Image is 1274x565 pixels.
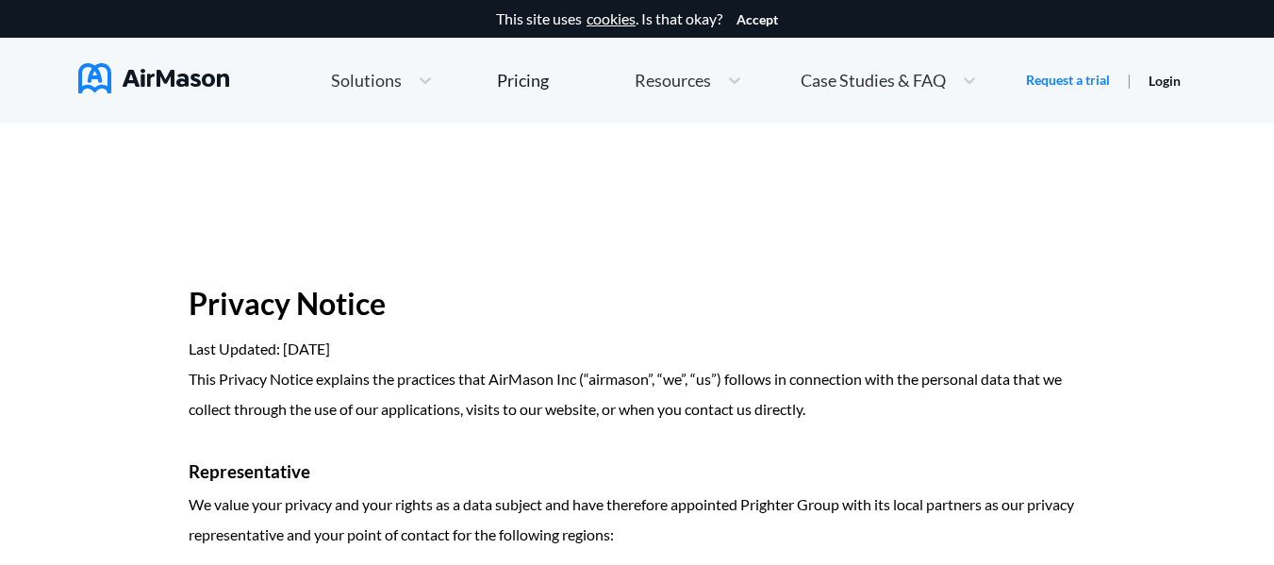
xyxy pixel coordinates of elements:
div: Pricing [497,72,549,89]
span: Resources [635,72,711,89]
span: Case Studies & FAQ [801,72,946,89]
a: Login [1149,73,1181,89]
h3: Representative [189,455,1085,490]
p: Last Updated: [DATE] [189,334,1085,364]
p: We value your privacy and your rights as a data subject and have therefore appointed Prighter Gro... [189,490,1085,550]
span: Solutions [331,72,402,89]
a: Request a trial [1026,71,1110,90]
h1: Privacy Notice [189,274,1085,334]
a: Pricing [497,63,549,97]
span: | [1127,71,1132,89]
button: Accept cookies [736,12,778,27]
a: cookies [587,10,636,27]
img: AirMason Logo [78,63,229,93]
p: This Privacy Notice explains the practices that AirMason Inc (“airmason”, “we”, “us”) follows in ... [189,364,1085,424]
